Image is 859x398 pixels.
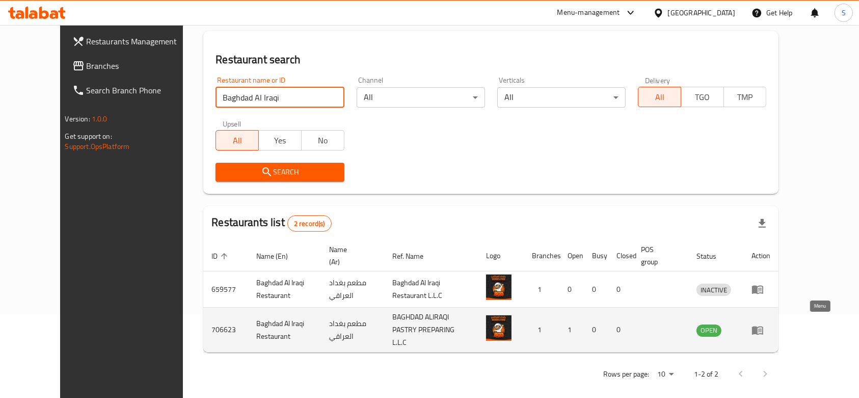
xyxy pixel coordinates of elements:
a: Branches [64,54,204,78]
td: 706623 [203,308,248,353]
span: Search Branch Phone [87,84,196,96]
span: Search [224,166,336,179]
div: [GEOGRAPHIC_DATA] [668,7,735,18]
button: All [216,130,259,151]
span: Branches [87,60,196,72]
td: BAGHDAD ALIRAQI PASTRY PREPARING L.L.C [385,308,478,353]
img: Baghdad Al Iraqi Restaurant [486,275,512,300]
span: Restaurants Management [87,35,196,47]
span: S [842,7,846,18]
span: TMP [728,90,763,105]
span: Name (Ar) [329,243,372,268]
div: All [357,87,485,108]
th: Action [743,240,779,271]
span: 1.0.0 [92,112,108,126]
td: 0 [608,308,633,353]
span: ID [211,250,231,262]
td: 1 [524,271,559,308]
p: Rows per page: [603,368,649,381]
button: TMP [723,87,767,107]
span: INACTIVE [696,284,731,296]
td: 0 [584,271,608,308]
td: 0 [559,271,584,308]
th: Busy [584,240,608,271]
div: Menu [751,283,770,295]
td: 1 [559,308,584,353]
span: All [220,133,255,148]
span: Get support on: [65,130,112,143]
span: Name (En) [256,250,301,262]
span: Yes [263,133,298,148]
input: Search for restaurant name or ID.. [216,87,344,108]
div: INACTIVE [696,284,731,296]
a: Restaurants Management [64,29,204,54]
button: Yes [258,130,302,151]
span: No [306,133,340,148]
span: TGO [685,90,720,105]
td: 0 [584,308,608,353]
span: Status [696,250,730,262]
button: Search [216,163,344,182]
div: Rows per page: [653,367,678,382]
a: Search Branch Phone [64,78,204,103]
td: مطعم بغداد العراقي [321,271,384,308]
label: Upsell [223,120,241,127]
table: enhanced table [203,240,779,353]
button: TGO [681,87,724,107]
a: Support.OpsPlatform [65,140,130,153]
span: Ref. Name [393,250,437,262]
button: No [301,130,344,151]
h2: Restaurants list [211,215,331,232]
td: 1 [524,308,559,353]
td: 0 [608,271,633,308]
label: Delivery [645,77,670,84]
span: Version: [65,112,90,126]
th: Closed [608,240,633,271]
span: All [642,90,677,105]
th: Branches [524,240,559,271]
td: Baghdad Al Iraqi Restaurant [248,271,321,308]
div: All [497,87,626,108]
div: Export file [750,211,774,236]
p: 1-2 of 2 [694,368,718,381]
td: Baghdad Al Iraqi Restaurant L.L.C [385,271,478,308]
h2: Restaurant search [216,52,766,67]
img: Baghdad Al Iraqi Restaurant [486,315,512,341]
td: Baghdad Al Iraqi Restaurant [248,308,321,353]
th: Logo [478,240,524,271]
td: 659577 [203,271,248,308]
button: All [638,87,681,107]
span: 2 record(s) [288,219,331,229]
th: Open [559,240,584,271]
span: POS group [641,243,676,268]
span: OPEN [696,325,721,336]
div: Menu-management [557,7,620,19]
div: Total records count [287,215,332,232]
td: مطعم بغداد العراقي [321,308,384,353]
